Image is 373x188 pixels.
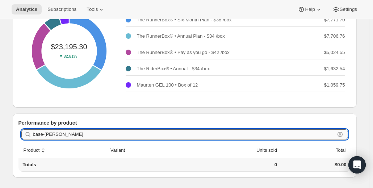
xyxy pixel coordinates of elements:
p: $1,059.75 [324,82,345,89]
p: $7,771.70 [324,16,345,24]
button: Analytics [12,4,42,14]
button: Total [327,143,347,157]
button: Variant [109,143,133,157]
p: Performance by product [18,119,351,126]
button: Clear [336,131,344,138]
span: Tools [87,7,98,12]
p: $1,632.54 [324,65,345,72]
span: Help [305,7,315,12]
th: Totals [18,158,108,172]
span: Subscriptions [47,7,76,12]
input: Search products [33,129,335,139]
button: Tools [82,4,109,14]
button: Help [293,4,326,14]
p: Maurten GEL 100 • Box of 12 [137,82,198,89]
button: sort ascending byProduct [22,143,48,157]
button: Settings [328,4,361,14]
td: 0 [185,158,279,172]
p: The RiderBox® • Annual - $34 /box [137,65,210,72]
td: $0.00 [279,158,351,172]
p: $5,024.55 [324,49,345,56]
span: Settings [340,7,357,12]
p: The RunnerBox® • Annual Plan - $34 /box [137,33,225,40]
div: Open Intercom Messenger [348,156,366,174]
p: The RunnerBox® • Pay as you go - $42 /box [137,49,230,56]
button: Units sold [248,143,278,157]
span: Analytics [16,7,37,12]
button: Subscriptions [43,4,81,14]
p: $7,706.76 [324,33,345,40]
p: The RunnerBox® • Six-Month Plan - $38 /box [137,16,232,24]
